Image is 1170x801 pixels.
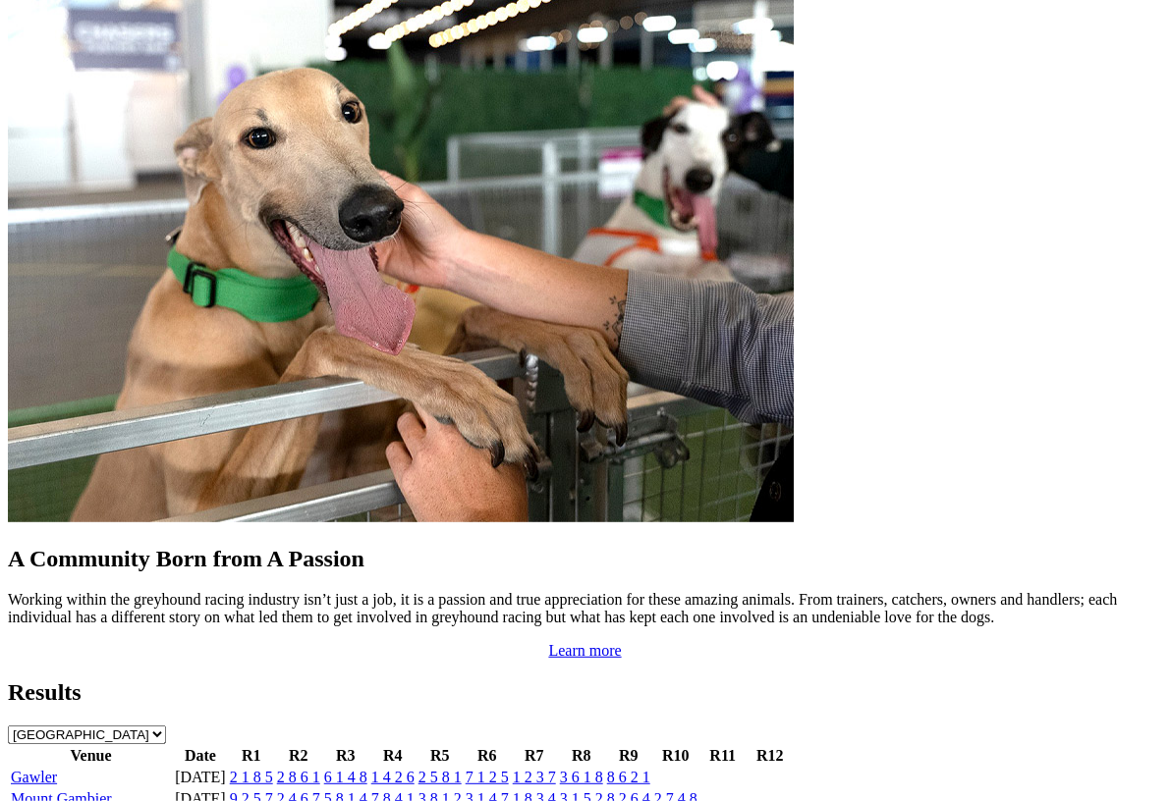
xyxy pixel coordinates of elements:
th: R5 [418,746,463,766]
th: Date [174,746,227,766]
a: 1 4 2 6 [371,769,415,785]
a: 2 1 8 5 [230,769,273,785]
th: Venue [10,746,172,766]
th: R11 [700,746,746,766]
td: [DATE] [174,768,227,787]
th: R2 [276,746,321,766]
a: 1 2 3 7 [513,769,556,785]
h2: Results [8,679,1162,706]
th: R7 [512,746,557,766]
a: Gawler [11,769,57,785]
h2: A Community Born from A Passion [8,546,1162,572]
p: Working within the greyhound racing industry isn’t just a job, it is a passion and true appreciat... [8,591,1162,626]
th: R3 [323,746,368,766]
th: R8 [559,746,604,766]
a: 2 5 8 1 [418,769,462,785]
th: R1 [229,746,274,766]
th: R4 [370,746,416,766]
th: R10 [653,746,698,766]
th: R6 [465,746,510,766]
a: 8 6 2 1 [607,769,650,785]
a: 6 1 4 8 [324,769,367,785]
a: 3 6 1 8 [560,769,603,785]
th: R12 [748,746,793,766]
a: Learn more [548,642,621,659]
a: 7 1 2 5 [466,769,509,785]
th: R9 [606,746,651,766]
a: 2 8 6 1 [277,769,320,785]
